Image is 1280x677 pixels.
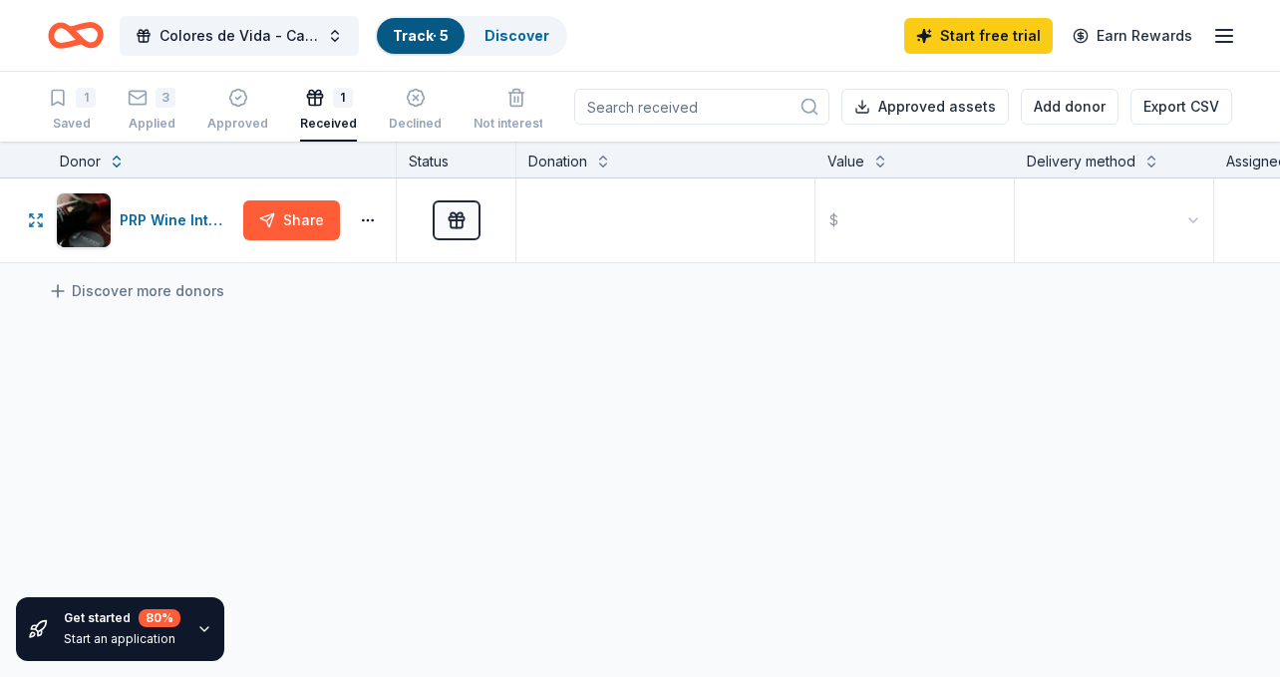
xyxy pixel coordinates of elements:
[841,89,1009,125] button: Approved assets
[1061,18,1204,54] a: Earn Rewards
[207,116,268,132] div: Approved
[160,24,319,48] span: Colores de Vida - Casa de la Familia Gala
[1027,150,1135,173] div: Delivery method
[389,80,442,142] button: Declined
[128,116,175,132] div: Applied
[60,150,101,173] div: Donor
[243,200,340,240] button: Share
[56,192,235,248] button: Image for PRP Wine InternationalPRP Wine International
[389,116,442,132] div: Declined
[333,88,353,108] div: 1
[57,193,111,247] img: Image for PRP Wine International
[48,80,96,142] button: 1Saved
[48,12,104,59] a: Home
[139,609,180,627] div: 80 %
[1021,89,1119,125] button: Add donor
[474,80,559,142] button: Not interested
[397,142,516,177] div: Status
[48,116,96,132] div: Saved
[120,16,359,56] button: Colores de Vida - Casa de la Familia Gala
[156,88,175,108] div: 3
[64,631,180,647] div: Start an application
[48,279,224,303] a: Discover more donors
[827,150,864,173] div: Value
[574,89,829,125] input: Search received
[528,150,587,173] div: Donation
[393,27,449,44] a: Track· 5
[300,116,357,132] div: Received
[76,88,96,108] div: 1
[474,116,559,132] div: Not interested
[904,18,1053,54] a: Start free trial
[64,609,180,627] div: Get started
[1130,89,1232,125] button: Export CSV
[484,27,549,44] a: Discover
[375,16,567,56] button: Track· 5Discover
[120,208,235,232] div: PRP Wine International
[128,80,175,142] button: 3Applied
[300,80,357,142] button: 1Received
[207,80,268,142] button: Approved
